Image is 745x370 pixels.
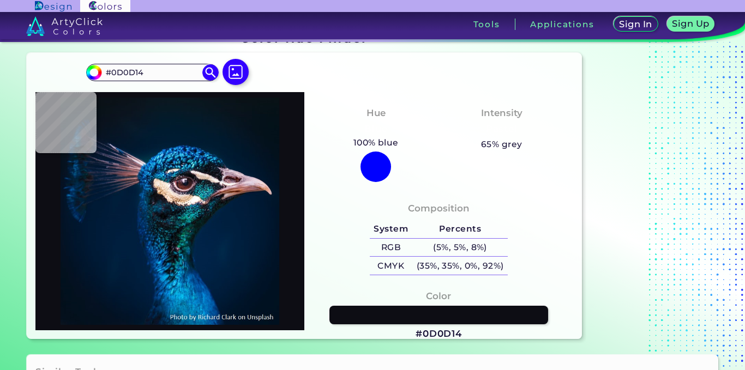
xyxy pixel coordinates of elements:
h5: System [370,220,412,238]
a: Sign Up [669,17,712,31]
h5: (5%, 5%, 8%) [412,239,508,257]
h5: 65% grey [481,137,522,151]
img: ArtyClick Design logo [35,1,71,11]
h3: Pastel [481,123,522,136]
h4: Intensity [481,105,522,121]
h5: Percents [412,220,508,238]
h3: #0D0D14 [416,327,462,341]
h5: Sign In [621,20,651,28]
h5: RGB [370,239,412,257]
a: Sign In [616,17,656,31]
h4: Color [426,288,451,304]
img: img_pavlin.jpg [41,98,299,324]
h5: 100% blue [349,136,403,150]
h3: Blue [360,123,392,136]
img: icon picture [223,59,249,85]
h4: Composition [408,201,470,216]
img: logo_artyclick_colors_white.svg [26,16,103,36]
img: icon search [202,64,219,81]
h4: Hue [367,105,386,121]
h3: Applications [530,20,594,28]
input: type color.. [102,65,203,80]
h5: Sign Up [674,20,708,28]
h5: CMYK [370,257,412,275]
h5: (35%, 35%, 0%, 92%) [412,257,508,275]
iframe: Advertisement [586,27,723,343]
h3: Tools [473,20,500,28]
